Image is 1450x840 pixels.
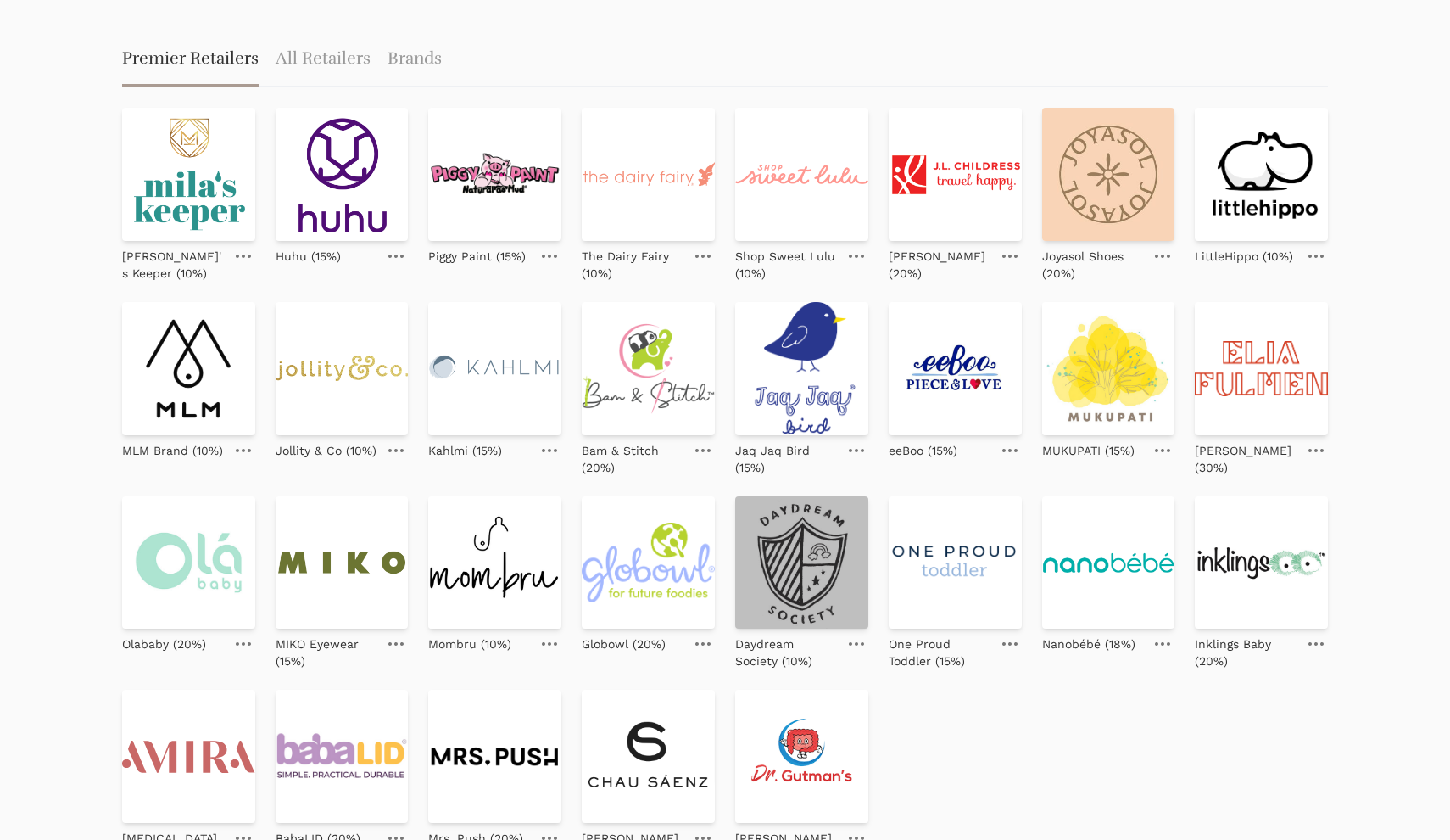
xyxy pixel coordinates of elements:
img: jlchildress-logo-stacked_260x.png [889,108,1022,241]
img: HuHu_Logo_Outlined_Stacked_Purple_d3e0ee55-ed66-4583-b299-27a3fd9dc6fc.png [276,108,409,241]
img: Chau_Saenz_-_Google_Drive_1_360x.png [582,690,715,823]
a: Jaq Jaq Bird (15%) [735,435,838,476]
a: Piggy Paint (15%) [428,241,526,265]
img: Mombru_Logo_1.png [428,496,561,630]
img: milas-keeper-logo.png [122,108,255,241]
a: Huhu (15%) [276,241,341,265]
img: eeBoo-Piece-and-Love-1024-x-780.jpg [889,302,1022,435]
p: [PERSON_NAME] (30%) [1195,442,1297,476]
img: Untitled_design_492460a8-f5f8-4f94-8b8a-0f99a14ccaa3_360x.png [276,690,409,823]
img: Transparent_Horizontal_4761f142-cec7-4c5f-a344-b6e8b22cd599_380x.png [428,690,561,823]
img: Miko_Primary_Green.png [276,496,409,630]
img: 632a14bdc9f20b467d0e7f56_download.png [428,108,561,241]
a: Daydream Society (10%) [735,629,838,669]
span: Premier Retailers [122,33,259,87]
img: tdf_sig_coral_cmyk_with_tag_rm_316_1635271346__80152_6_-_Edited.png [582,108,715,241]
a: Bam & Stitch (20%) [582,435,684,476]
p: Joyasol Shoes (20%) [1042,248,1145,282]
img: Nanobebe-Brand-_-Logos-2020_7ad2479a-9866-4b85-91e1-7ca2e57b8844.png [1042,496,1175,630]
img: 6347814845aea555ebaf772d_EliaFulmen-Logo-Stacked.png [1195,302,1328,435]
img: logo_2x.png [735,108,868,241]
a: Globowl (20%) [582,629,666,652]
img: soL4zDwaWNGr+06uUNo48iu44Mz9Eh5+AawB1dvaeDJm7w3RHrWK7zL997yIPJdZIM3OffDtRwcHBwcHBwcHBwcHBwcHBwcHB... [735,690,868,823]
img: Logo-FullTM-500x_17f65d78-1daf-4442-9980-f61d2c2d6980.png [582,302,715,435]
img: One_Proud_Toddler_Logo_360x.png [889,496,1022,630]
a: Jollity & Co (10%) [276,435,376,459]
img: Olababy_logo_color_RGB_2021m_f7c64e35-e419-49f9-8a0c-ed2863d41459_1600x.jpg [122,496,255,630]
img: jaqjaq-logo.png [735,302,868,435]
a: Nanobébé (18%) [1042,629,1135,652]
a: Kahlmi (15%) [428,435,502,459]
a: Olababy (20%) [122,629,206,652]
p: MLM Brand (10%) [122,442,223,459]
p: MUKUPATI (15%) [1042,442,1135,459]
img: globowl-logo_primary-color-tagline.png [582,496,715,630]
a: eeBoo (15%) [889,435,957,459]
a: Brands [388,33,442,87]
p: MIKO Eyewear (15%) [276,636,378,669]
img: logo_website-2-04_510x.png [428,302,561,435]
p: Mombru (10%) [428,636,511,652]
img: Inklings_Website_Logo.jpg [1195,496,1328,630]
a: Mombru (10%) [428,629,511,652]
p: [PERSON_NAME] (20%) [889,248,991,282]
img: da055878049b6d7dee11e1452f94f521.jpg [1042,108,1175,241]
p: eeBoo (15%) [889,442,957,459]
p: Jaq Jaq Bird (15%) [735,442,838,476]
a: MLM Brand (10%) [122,435,223,459]
img: 6513fd0ef811d17b681fa2b8_Amira_Logo.svg [122,690,255,823]
p: One Proud Toddler (15%) [889,636,991,669]
p: LittleHippo (10%) [1195,248,1293,265]
a: Shop Sweet Lulu (10%) [735,241,838,282]
a: MUKUPATI (15%) [1042,435,1135,459]
p: Kahlmi (15%) [428,442,502,459]
p: Jollity & Co (10%) [276,442,376,459]
p: Olababy (20%) [122,636,206,652]
p: Globowl (20%) [582,636,666,652]
p: Nanobébé (18%) [1042,636,1135,652]
p: Bam & Stitch (20%) [582,442,684,476]
a: [PERSON_NAME] (30%) [1195,435,1297,476]
p: [PERSON_NAME]'s Keeper (10%) [122,248,225,282]
img: logo-new-export.jpg [735,496,868,630]
a: Inklings Baby (20%) [1195,629,1297,669]
a: MIKO Eyewear (15%) [276,629,378,669]
p: Huhu (15%) [276,248,341,265]
p: Inklings Baby (20%) [1195,636,1297,669]
a: LittleHippo (10%) [1195,241,1293,265]
a: The Dairy Fairy (10%) [582,241,684,282]
a: Joyasol Shoes (20%) [1042,241,1145,282]
p: The Dairy Fairy (10%) [582,248,684,282]
a: All Retailers [276,33,371,87]
img: little-hippo-logo.png [1195,108,1328,241]
img: Logo_BLACK_MLM_RGB_400x.png [122,302,255,435]
p: Daydream Society (10%) [735,636,838,669]
a: [PERSON_NAME]'s Keeper (10%) [122,241,225,282]
p: Shop Sweet Lulu (10%) [735,248,838,282]
img: Logo_SHOP_512_x_512_px.png [1042,302,1175,435]
a: [PERSON_NAME] (20%) [889,241,991,282]
p: Piggy Paint (15%) [428,248,526,265]
img: logo_2x.png [276,302,409,435]
a: One Proud Toddler (15%) [889,629,991,669]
